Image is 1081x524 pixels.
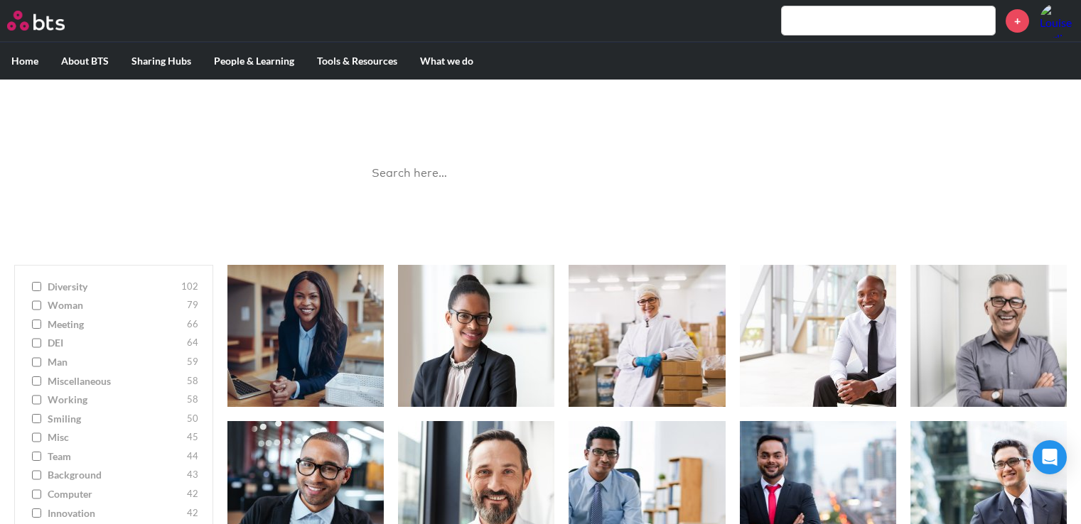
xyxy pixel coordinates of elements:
img: Louise Berlin [1040,4,1074,38]
span: 43 [187,468,198,482]
input: innovation 42 [32,508,41,518]
input: smiling 50 [32,414,41,424]
span: 79 [187,298,198,312]
label: About BTS [50,43,120,80]
span: 59 [187,355,198,369]
span: background [48,468,183,482]
input: working 58 [32,395,41,405]
img: BTS Logo [7,11,65,31]
span: innovation [48,506,183,520]
label: Sharing Hubs [120,43,203,80]
label: People & Learning [203,43,306,80]
span: 66 [187,317,198,332]
span: DEI [48,336,183,350]
span: 50 [187,412,198,426]
span: team [48,449,183,464]
span: diversity [48,280,178,294]
span: 44 [187,449,198,464]
input: background 43 [32,470,41,480]
label: What we do [409,43,485,80]
span: 42 [187,506,198,520]
span: 102 [181,280,198,294]
input: woman 79 [32,300,41,310]
span: man [48,355,183,369]
input: computer 42 [32,489,41,499]
input: meeting 66 [32,320,41,329]
a: Profile [1040,4,1074,38]
a: Ask a Question/Provide Feedback [458,207,623,221]
p: Best reusable photos in one place [349,125,733,141]
span: 58 [187,374,198,388]
input: DEI 64 [32,338,41,348]
a: + [1006,9,1029,33]
span: computer [48,487,183,501]
span: working [48,393,183,407]
span: meeting [48,317,183,332]
span: smiling [48,412,183,426]
span: 58 [187,393,198,407]
input: diversity 102 [32,282,41,292]
span: 42 [187,487,198,501]
input: Search here… [363,155,719,192]
input: miscellaneous 58 [32,376,41,386]
label: Tools & Resources [306,43,409,80]
div: Open Intercom Messenger [1033,440,1067,474]
span: miscellaneous [48,374,183,388]
span: 45 [187,430,198,444]
span: woman [48,298,183,312]
span: 64 [187,336,198,350]
h1: Image Gallery [349,94,733,126]
input: misc 45 [32,432,41,442]
a: Go home [7,11,91,31]
input: team 44 [32,452,41,462]
input: man 59 [32,357,41,367]
span: misc [48,430,183,444]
